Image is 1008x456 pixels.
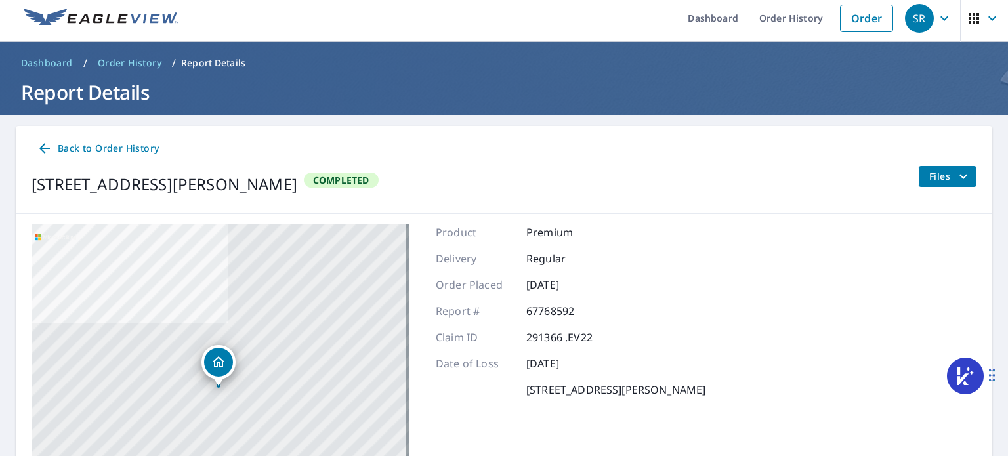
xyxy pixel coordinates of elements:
p: [DATE] [526,356,605,371]
span: Dashboard [21,56,73,70]
a: Order History [93,52,167,73]
span: Completed [305,174,377,186]
p: Delivery [436,251,514,266]
span: Files [929,169,971,184]
span: Back to Order History [37,140,159,157]
p: Regular [526,251,605,266]
button: filesDropdownBtn-67768592 [918,166,976,187]
p: Order Placed [436,277,514,293]
p: Report # [436,303,514,319]
a: Dashboard [16,52,78,73]
nav: breadcrumb [16,52,992,73]
div: SR [905,4,934,33]
p: 67768592 [526,303,605,319]
p: Report Details [181,56,245,70]
div: Dropped pin, building 1, Residential property, 12409 Starlight Ln Bowie, MD 20715 [201,345,236,386]
p: 291366 .EV22 [526,329,605,345]
h1: Report Details [16,79,992,106]
img: EV Logo [24,9,178,28]
p: Product [436,224,514,240]
p: [DATE] [526,277,605,293]
p: Premium [526,224,605,240]
p: Date of Loss [436,356,514,371]
li: / [83,55,87,71]
p: Claim ID [436,329,514,345]
p: [STREET_ADDRESS][PERSON_NAME] [526,382,705,398]
div: [STREET_ADDRESS][PERSON_NAME] [31,173,297,196]
a: Back to Order History [31,136,164,161]
li: / [172,55,176,71]
a: Order [840,5,893,32]
span: Order History [98,56,161,70]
